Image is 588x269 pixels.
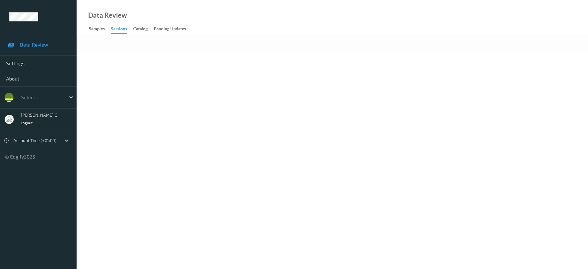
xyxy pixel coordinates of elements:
a: Samples [89,25,111,33]
div: Samples [89,26,105,33]
div: Sessions [111,26,127,34]
div: Data Review [88,12,127,18]
a: Sessions [111,25,133,34]
a: Pending Updates [154,25,192,33]
div: Catalog [133,26,148,33]
div: Pending Updates [154,26,186,33]
a: Catalog [133,25,154,33]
